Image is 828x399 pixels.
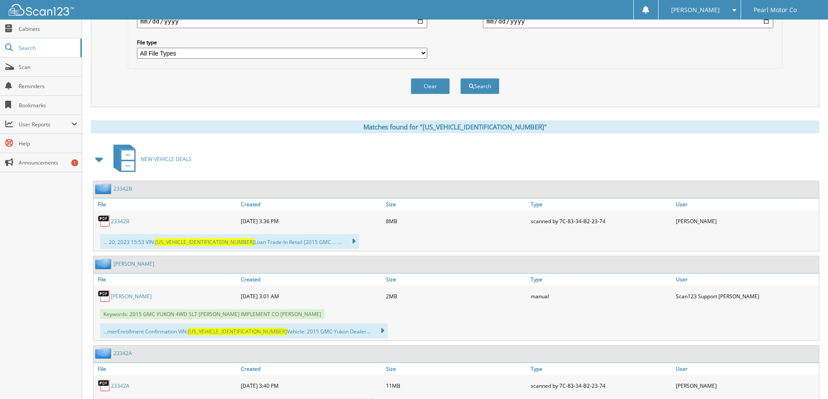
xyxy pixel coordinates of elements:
[19,25,77,33] span: Cabinets
[411,78,450,94] button: Clear
[93,363,239,375] a: File
[674,377,819,394] div: [PERSON_NAME]
[98,290,111,303] img: PDF.png
[19,82,77,90] span: Reminders
[239,198,384,210] a: Created
[188,328,287,335] span: [US_VEHICLE_IDENTIFICATION_NUMBER]
[239,363,384,375] a: Created
[9,4,74,16] img: scan123-logo-white.svg
[785,357,828,399] iframe: Chat Widget
[91,120,819,133] div: Matches found for "[US_VEHICLE_IDENTIFICATION_NUMBER]"
[384,287,529,305] div: 2MB
[95,258,113,269] img: folder2.png
[239,274,384,285] a: Created
[100,309,325,319] span: Keywords: 2015 GMC YUKON 4WD SLT [PERSON_NAME] IMPLEMENT CO [PERSON_NAME]
[529,274,674,285] a: Type
[239,377,384,394] div: [DATE] 3:40 PM
[141,155,192,163] span: NEW VEHICLE DEALS
[113,350,132,357] a: 23342A
[529,287,674,305] div: manual
[239,212,384,230] div: [DATE] 3:36 PM
[529,363,674,375] a: Type
[113,260,154,267] a: [PERSON_NAME]
[19,140,77,147] span: Help
[460,78,499,94] button: Search
[111,293,152,300] a: [PERSON_NAME]
[674,363,819,375] a: User
[100,234,359,249] div: ... 20, 2023 15:53 VIN: Loan Trade-In Retail [2015 GMC ... ...
[19,121,71,128] span: User Reports
[113,185,132,192] a: 23342B
[93,198,239,210] a: File
[483,14,773,28] input: end
[19,159,77,166] span: Announcements
[155,238,254,246] span: [US_VEHICLE_IDENTIFICATION_NUMBER]
[384,363,529,375] a: Size
[108,142,192,176] a: NEW VEHICLE DEALS
[384,274,529,285] a: Size
[100,323,388,338] div: ...merEnrollment Confirmation VIN: Vehicle: 2015 GMC Yukon Dealer...
[671,7,720,13] span: [PERSON_NAME]
[529,212,674,230] div: scanned by 7C-83-34-B2-23-74
[98,379,111,392] img: PDF.png
[19,63,77,71] span: Scan
[137,39,427,46] label: File type
[384,377,529,394] div: 11MB
[529,198,674,210] a: Type
[384,198,529,210] a: Size
[71,159,78,166] div: 1
[93,274,239,285] a: File
[674,287,819,305] div: Scan123 Support [PERSON_NAME]
[754,7,797,13] span: Pearl Motor Co
[674,274,819,285] a: User
[19,102,77,109] span: Bookmarks
[674,198,819,210] a: User
[384,212,529,230] div: 8MB
[674,212,819,230] div: [PERSON_NAME]
[98,214,111,228] img: PDF.png
[111,382,130,389] a: 23342A
[19,44,76,52] span: Search
[529,377,674,394] div: scanned by 7C-83-34-B2-23-74
[239,287,384,305] div: [DATE] 3:01 AM
[111,218,130,225] a: 23342B
[137,14,427,28] input: start
[95,183,113,194] img: folder2.png
[95,348,113,359] img: folder2.png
